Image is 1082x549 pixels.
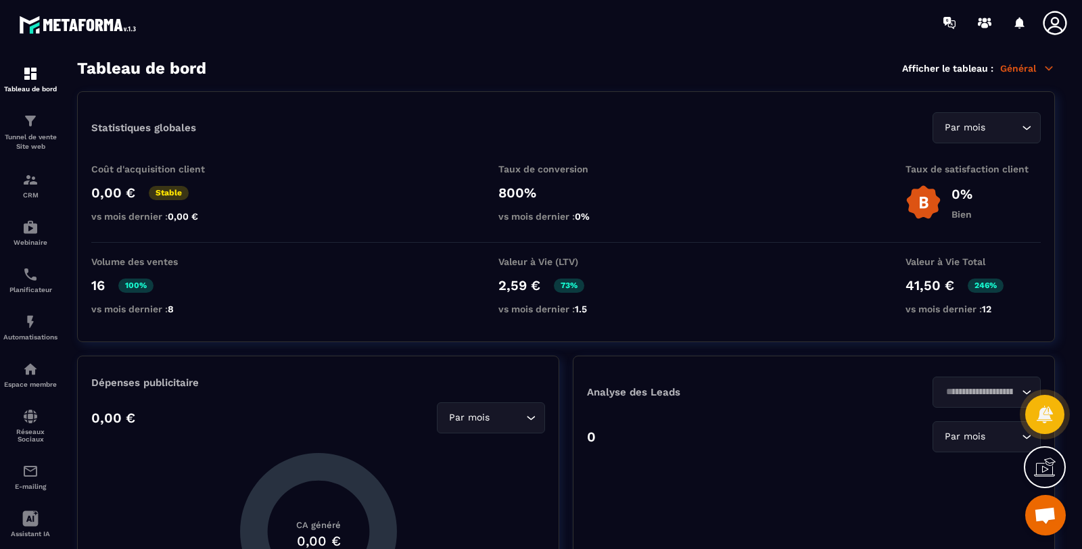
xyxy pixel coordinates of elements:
[22,113,39,129] img: formation
[587,386,814,398] p: Analyse des Leads
[22,266,39,283] img: scheduler
[3,85,57,93] p: Tableau de bord
[905,164,1041,174] p: Taux de satisfaction client
[587,429,596,445] p: 0
[91,256,227,267] p: Volume des ventes
[498,304,634,314] p: vs mois dernier :
[3,398,57,453] a: social-networksocial-networkRéseaux Sociaux
[91,164,227,174] p: Coût d'acquisition client
[3,209,57,256] a: automationsautomationsWebinaire
[933,421,1041,452] div: Search for option
[3,103,57,162] a: formationformationTunnel de vente Site web
[933,112,1041,143] div: Search for option
[3,256,57,304] a: schedulerschedulerPlanificateur
[22,408,39,425] img: social-network
[91,185,135,201] p: 0,00 €
[22,361,39,377] img: automations
[498,277,540,293] p: 2,59 €
[941,429,988,444] span: Par mois
[3,133,57,151] p: Tunnel de vente Site web
[1025,495,1066,535] div: Ouvrir le chat
[3,286,57,293] p: Planificateur
[905,277,954,293] p: 41,50 €
[91,277,105,293] p: 16
[968,279,1004,293] p: 246%
[3,351,57,398] a: automationsautomationsEspace membre
[3,483,57,490] p: E-mailing
[988,120,1018,135] input: Search for option
[933,377,1041,408] div: Search for option
[951,209,972,220] p: Bien
[91,122,196,134] p: Statistiques globales
[22,219,39,235] img: automations
[22,172,39,188] img: formation
[905,256,1041,267] p: Valeur à Vie Total
[498,211,634,222] p: vs mois dernier :
[941,120,988,135] span: Par mois
[498,256,634,267] p: Valeur à Vie (LTV)
[982,304,991,314] span: 12
[77,59,206,78] h3: Tableau de bord
[3,428,57,443] p: Réseaux Sociaux
[446,410,492,425] span: Par mois
[941,385,1018,400] input: Search for option
[905,304,1041,314] p: vs mois dernier :
[951,186,972,202] p: 0%
[3,55,57,103] a: formationformationTableau de bord
[3,381,57,388] p: Espace membre
[22,314,39,330] img: automations
[498,185,634,201] p: 800%
[902,63,993,74] p: Afficher le tableau :
[554,279,584,293] p: 73%
[168,304,174,314] span: 8
[988,429,1018,444] input: Search for option
[3,500,57,548] a: Assistant IA
[905,185,941,220] img: b-badge-o.b3b20ee6.svg
[3,191,57,199] p: CRM
[19,12,141,37] img: logo
[3,453,57,500] a: emailemailE-mailing
[492,410,523,425] input: Search for option
[91,304,227,314] p: vs mois dernier :
[118,279,154,293] p: 100%
[1000,62,1055,74] p: Général
[575,211,590,222] span: 0%
[3,304,57,351] a: automationsautomationsAutomatisations
[498,164,634,174] p: Taux de conversion
[149,186,189,200] p: Stable
[575,304,587,314] span: 1.5
[437,402,545,433] div: Search for option
[3,333,57,341] p: Automatisations
[3,239,57,246] p: Webinaire
[3,162,57,209] a: formationformationCRM
[168,211,198,222] span: 0,00 €
[3,530,57,538] p: Assistant IA
[22,66,39,82] img: formation
[22,463,39,479] img: email
[91,211,227,222] p: vs mois dernier :
[91,377,545,389] p: Dépenses publicitaire
[91,410,135,426] p: 0,00 €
